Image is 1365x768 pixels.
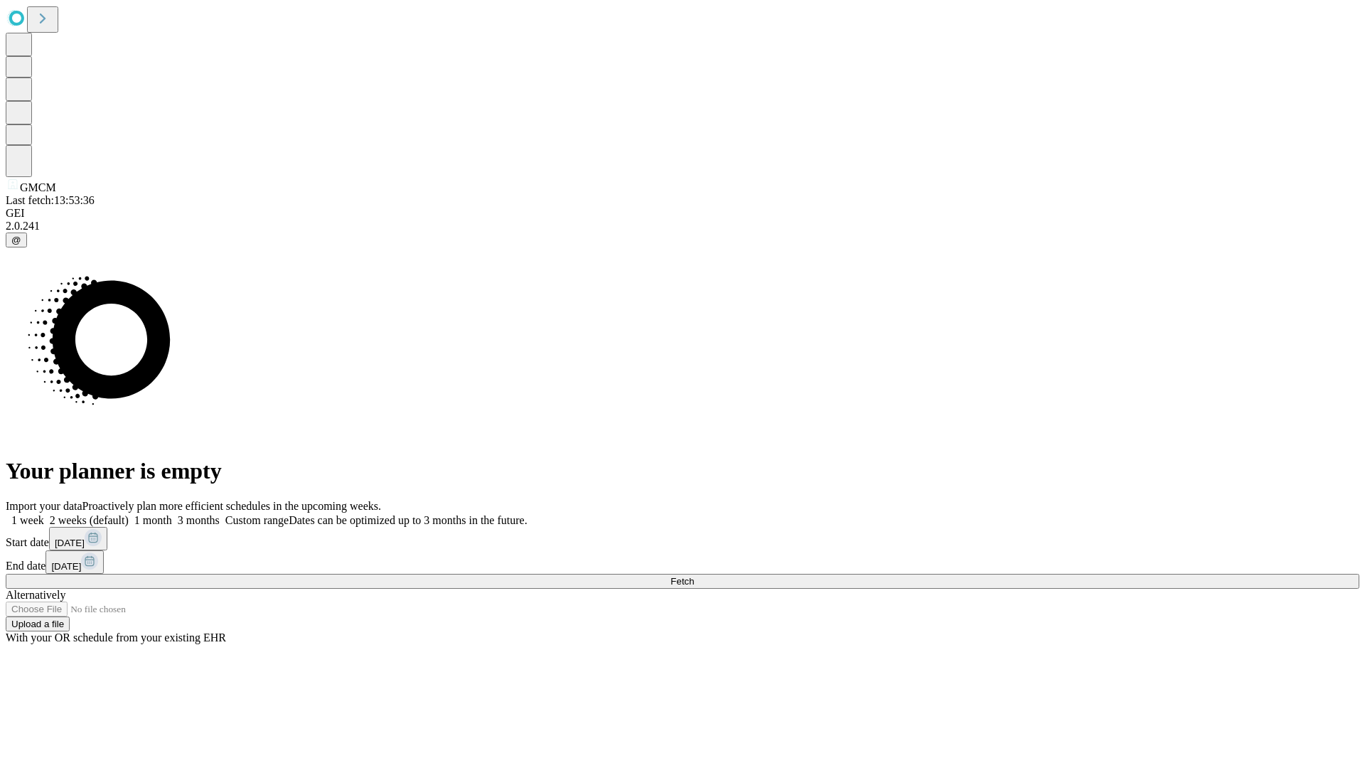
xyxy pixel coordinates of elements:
[6,207,1359,220] div: GEI
[11,514,44,526] span: 1 week
[225,514,289,526] span: Custom range
[6,233,27,247] button: @
[6,220,1359,233] div: 2.0.241
[178,514,220,526] span: 3 months
[6,631,226,644] span: With your OR schedule from your existing EHR
[6,574,1359,589] button: Fetch
[49,527,107,550] button: [DATE]
[82,500,381,512] span: Proactively plan more efficient schedules in the upcoming weeks.
[6,589,65,601] span: Alternatively
[134,514,172,526] span: 1 month
[670,576,694,587] span: Fetch
[289,514,527,526] span: Dates can be optimized up to 3 months in the future.
[50,514,129,526] span: 2 weeks (default)
[6,527,1359,550] div: Start date
[6,194,95,206] span: Last fetch: 13:53:36
[6,458,1359,484] h1: Your planner is empty
[6,617,70,631] button: Upload a file
[55,538,85,548] span: [DATE]
[6,550,1359,574] div: End date
[45,550,104,574] button: [DATE]
[20,181,56,193] span: GMCM
[11,235,21,245] span: @
[51,561,81,572] span: [DATE]
[6,500,82,512] span: Import your data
